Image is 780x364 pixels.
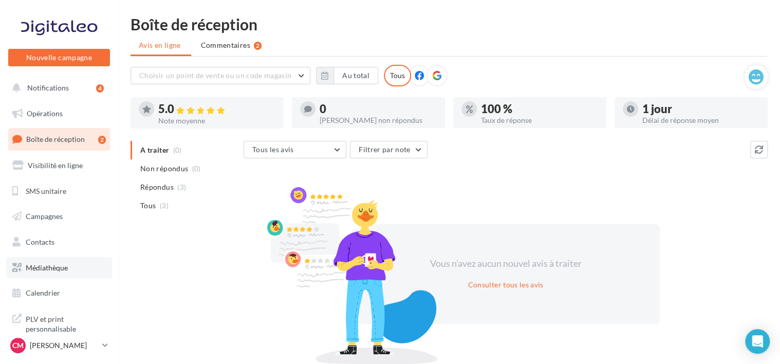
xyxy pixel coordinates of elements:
[6,128,112,150] a: Boîte de réception2
[6,257,112,279] a: Médiathèque
[26,312,106,334] span: PLV et print personnalisable
[158,103,275,115] div: 5.0
[252,145,294,154] span: Tous les avis
[26,263,68,272] span: Médiathèque
[6,155,112,176] a: Visibilité en ligne
[8,336,110,355] a: CM [PERSON_NAME]
[26,135,85,143] span: Boîte de réception
[6,103,112,124] a: Opérations
[27,83,69,92] span: Notifications
[6,180,112,202] a: SMS unitaire
[158,117,275,124] div: Note moyenne
[30,340,98,351] p: [PERSON_NAME]
[192,165,201,173] span: (0)
[320,117,437,124] div: [PERSON_NAME] non répondus
[463,279,547,291] button: Consulter tous les avis
[6,282,112,304] a: Calendrier
[26,186,66,195] span: SMS unitaire
[6,77,108,99] button: Notifications 4
[6,206,112,227] a: Campagnes
[12,340,24,351] span: CM
[6,308,112,338] a: PLV et print personnalisable
[333,67,378,84] button: Au total
[384,65,411,86] div: Tous
[26,288,60,297] span: Calendrier
[320,103,437,115] div: 0
[201,40,250,50] span: Commentaires
[140,182,174,192] span: Répondus
[139,71,291,80] span: Choisir un point de vente ou un code magasin
[131,67,310,84] button: Choisir un point de vente ou un code magasin
[350,141,428,158] button: Filtrer par note
[481,103,598,115] div: 100 %
[642,103,759,115] div: 1 jour
[177,183,186,191] span: (3)
[745,329,770,354] div: Open Intercom Messenger
[98,136,106,144] div: 2
[417,257,594,270] div: Vous n'avez aucun nouvel avis à traiter
[642,117,759,124] div: Délai de réponse moyen
[27,109,63,118] span: Opérations
[28,161,83,170] span: Visibilité en ligne
[140,201,156,211] span: Tous
[26,212,63,221] span: Campagnes
[254,42,262,50] div: 2
[131,16,768,32] div: Boîte de réception
[160,202,169,210] span: (3)
[96,84,104,93] div: 4
[8,49,110,66] button: Nouvelle campagne
[26,238,54,246] span: Contacts
[6,231,112,253] a: Contacts
[481,117,598,124] div: Taux de réponse
[244,141,346,158] button: Tous les avis
[316,67,378,84] button: Au total
[140,163,188,174] span: Non répondus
